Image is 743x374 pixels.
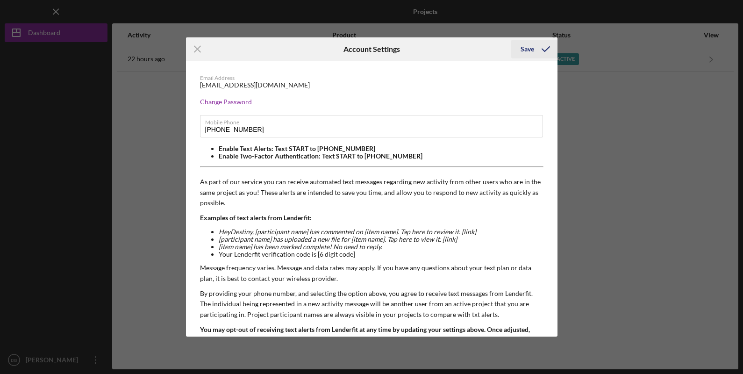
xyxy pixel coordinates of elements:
div: Save [521,40,534,58]
div: Change Password [200,98,543,106]
h6: Account Settings [343,45,400,53]
p: Examples of text alerts from Lenderfit: [200,213,543,223]
p: You may opt-out of receiving text alerts from Lenderfit at any time by updating your settings abo... [200,324,543,345]
button: Save [511,40,557,58]
p: By providing your phone number, and selecting the option above, you agree to receive text message... [200,288,543,320]
li: Hey Destiny , [participant name] has commented on [item name]. Tap here to review it. [link] [219,228,543,236]
li: Enable Two-Factor Authentication: Text START to [PHONE_NUMBER] [219,152,543,160]
li: [item name] has been marked complete! No need to reply. [219,243,543,251]
div: [EMAIL_ADDRESS][DOMAIN_NAME] [200,81,310,89]
li: [participant name] has uploaded a new file for [item name]. Tap here to view it. [link] [219,236,543,243]
li: Enable Text Alerts: Text START to [PHONE_NUMBER] [219,145,543,152]
li: Your Lenderfit verification code is [6 digit code] [219,251,543,258]
label: Mobile Phone [205,115,543,126]
p: As part of our service you can receive automated text messages regarding new activity from other ... [200,177,543,208]
p: Message frequency varies. Message and data rates may apply. If you have any questions about your ... [200,263,543,284]
div: Email Address [200,75,543,81]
